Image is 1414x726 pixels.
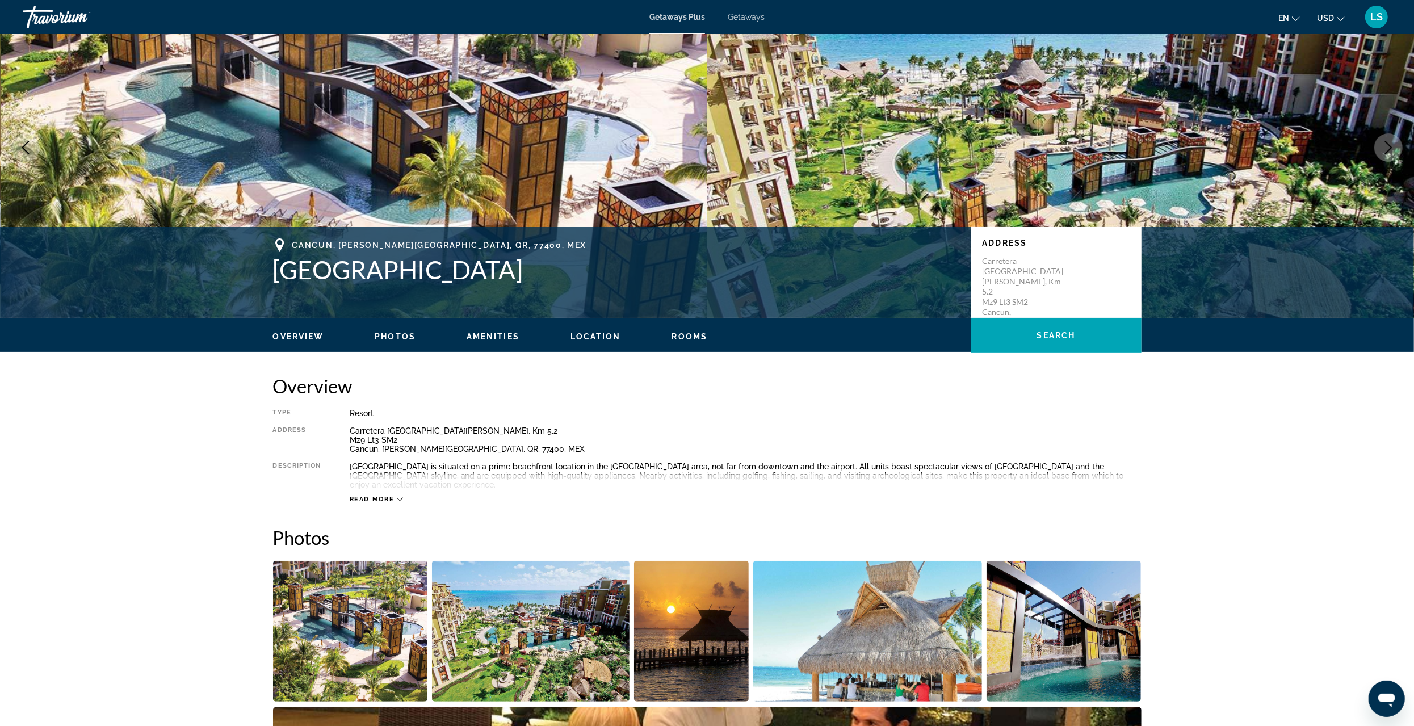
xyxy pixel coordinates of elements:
span: Cancun, [PERSON_NAME][GEOGRAPHIC_DATA], QR, 77400, MEX [292,241,587,250]
span: USD [1317,14,1334,23]
button: Open full-screen image slider [753,560,982,702]
button: Change language [1278,10,1300,26]
button: Open full-screen image slider [987,560,1142,702]
div: Resort [350,409,1142,418]
span: LS [1370,11,1383,23]
h2: Overview [273,375,1142,397]
h2: Photos [273,526,1142,549]
button: Overview [273,331,324,342]
a: Getaways [728,12,765,22]
span: Search [1037,331,1076,340]
button: Open full-screen image slider [634,560,749,702]
div: [GEOGRAPHIC_DATA] is situated on a prime beachfront location in the [GEOGRAPHIC_DATA] area, not f... [350,462,1142,489]
button: Previous image [11,133,40,162]
iframe: Кнопка запуска окна обмена сообщениями [1369,681,1405,717]
button: Open full-screen image slider [273,560,428,702]
button: Open full-screen image slider [432,560,630,702]
div: Description [273,462,321,489]
button: Amenities [467,331,519,342]
button: Location [570,331,621,342]
button: Rooms [672,331,708,342]
div: Type [273,409,321,418]
button: Next image [1374,133,1403,162]
div: Carretera [GEOGRAPHIC_DATA][PERSON_NAME], Km 5.2 Mz9 Lt3 SM2 Cancun, [PERSON_NAME][GEOGRAPHIC_DAT... [350,426,1142,454]
h1: [GEOGRAPHIC_DATA] [273,255,960,284]
p: Carretera [GEOGRAPHIC_DATA][PERSON_NAME], Km 5.2 Mz9 Lt3 SM2 Cancun, [PERSON_NAME][GEOGRAPHIC_DAT... [983,256,1073,348]
span: Amenities [467,332,519,341]
span: Read more [350,496,395,503]
button: Photos [375,331,416,342]
span: Location [570,332,621,341]
span: Photos [375,332,416,341]
span: en [1278,14,1289,23]
span: Rooms [672,332,708,341]
p: Address [983,238,1130,247]
a: Getaways Plus [649,12,705,22]
button: Change currency [1317,10,1345,26]
a: Travorium [23,2,136,32]
div: Address [273,426,321,454]
button: User Menu [1362,5,1391,29]
button: Read more [350,495,404,503]
span: Overview [273,332,324,341]
button: Search [971,318,1142,353]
